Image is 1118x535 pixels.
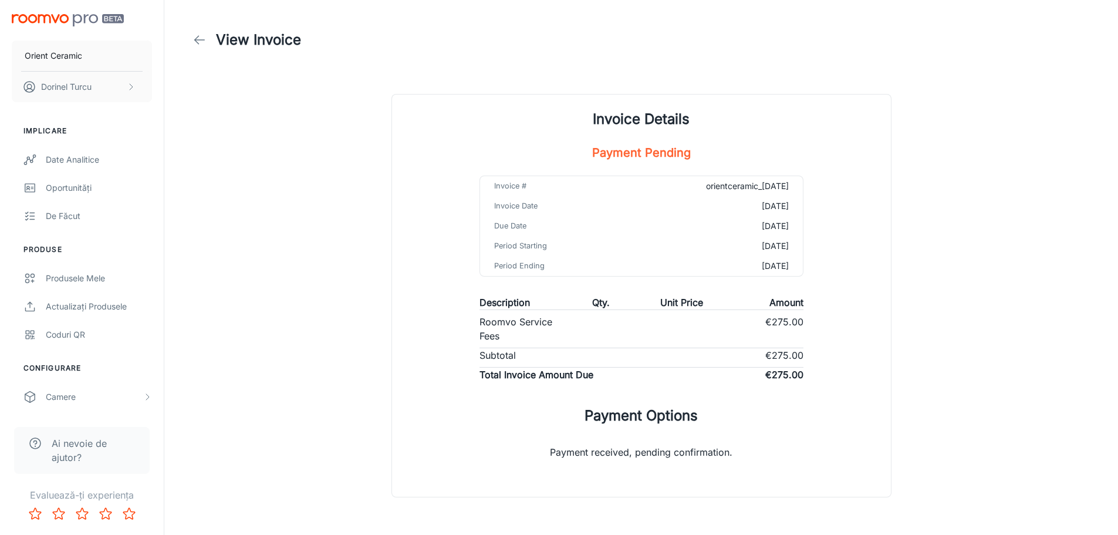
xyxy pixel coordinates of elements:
p: Roomvo Service Fees [479,315,560,343]
td: Due Date [480,216,631,236]
p: Total Invoice Amount Due [479,368,593,382]
button: Rate 2 star [47,502,70,526]
td: Period Starting [480,236,631,256]
p: Dorinel Turcu [41,80,92,93]
h1: View Invoice [216,29,301,51]
td: [DATE] [631,236,803,256]
p: Amount [769,295,803,309]
p: €275.00 [765,315,803,343]
button: Rate 4 star [94,502,117,526]
td: [DATE] [631,216,803,236]
h5: Payment Pending [592,144,691,161]
td: [DATE] [631,256,803,276]
div: Date analitice [46,153,152,166]
p: Unit Price [660,295,703,309]
h1: Invoice Details [593,109,690,130]
button: Rate 5 star [117,502,141,526]
p: Subtotal [479,348,516,362]
img: Roomvo PRO Beta [12,14,124,26]
div: Oportunități [46,181,152,194]
button: Dorinel Turcu [12,72,152,102]
span: Ai nevoie de ajutor? [52,436,136,465]
div: De făcut [46,210,152,223]
td: [DATE] [631,196,803,216]
p: Qty. [592,295,610,309]
p: Payment received, pending confirmation. [531,426,751,469]
p: €275.00 [765,348,803,362]
div: Camere [46,391,143,403]
p: €275.00 [765,368,803,382]
button: Rate 1 star [23,502,47,526]
button: Orient Ceramic [12,41,152,71]
p: Orient Ceramic [25,49,82,62]
div: Produsele mele [46,272,152,285]
td: Period Ending [480,256,631,276]
td: orientceramic_[DATE] [631,176,803,196]
h1: Payment Options [585,405,698,426]
td: Invoice Date [480,196,631,216]
div: Coduri QR [46,328,152,341]
div: Actualizați produsele [46,300,152,313]
p: Description [479,295,530,309]
p: Evaluează-ți experiența [9,488,154,502]
button: Rate 3 star [70,502,94,526]
td: Invoice # [480,176,631,196]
